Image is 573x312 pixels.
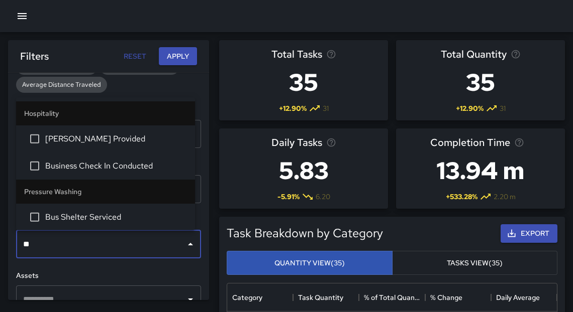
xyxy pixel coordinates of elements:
[430,134,510,150] span: Completion Time
[16,80,107,89] span: Average Distance Traveled
[183,292,198,306] button: Open
[323,103,329,113] span: 31
[16,180,195,204] li: Pressure Washing
[491,283,557,311] div: Daily Average
[441,46,507,62] span: Total Quantity
[494,192,516,202] span: 2.20 m
[16,270,201,281] h6: Assets
[227,251,393,275] button: Quantity View(35)
[430,283,462,311] div: % Change
[316,192,330,202] span: 6.20
[456,103,484,113] span: + 12.90 %
[16,77,107,93] div: Average Distance Traveled
[298,283,343,311] div: Task Quantity
[45,133,187,145] span: [PERSON_NAME] Provided
[271,134,322,150] span: Daily Tasks
[364,283,420,311] div: % of Total Quantity
[271,62,336,102] h3: 35
[326,49,336,59] svg: Total number of tasks in the selected period, compared to the previous period.
[392,251,558,275] button: Tasks View(35)
[45,160,187,172] span: Business Check In Conducted
[496,283,540,311] div: Daily Average
[511,49,521,59] svg: Total task quantity in the selected period, compared to the previous period.
[183,237,198,251] button: Close
[359,283,425,311] div: % of Total Quantity
[271,46,322,62] span: Total Tasks
[277,192,300,202] span: -5.91 %
[446,192,477,202] span: + 533.28 %
[159,47,197,66] button: Apply
[514,137,524,147] svg: Average time taken to complete tasks in the selected period, compared to the previous period.
[279,103,307,113] span: + 12.90 %
[425,283,491,311] div: % Change
[293,283,359,311] div: Task Quantity
[501,224,557,243] button: Export
[16,101,195,125] li: Hospitality
[45,211,187,223] span: Bus Shelter Serviced
[500,103,506,113] span: 31
[430,150,531,191] h3: 13.94 m
[227,283,293,311] div: Category
[441,62,521,102] h3: 35
[119,47,151,66] button: Reset
[20,48,49,64] h6: Filters
[326,137,336,147] svg: Average number of tasks per day in the selected period, compared to the previous period.
[232,283,262,311] div: Category
[227,225,497,241] h5: Task Breakdown by Category
[271,150,336,191] h3: 5.83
